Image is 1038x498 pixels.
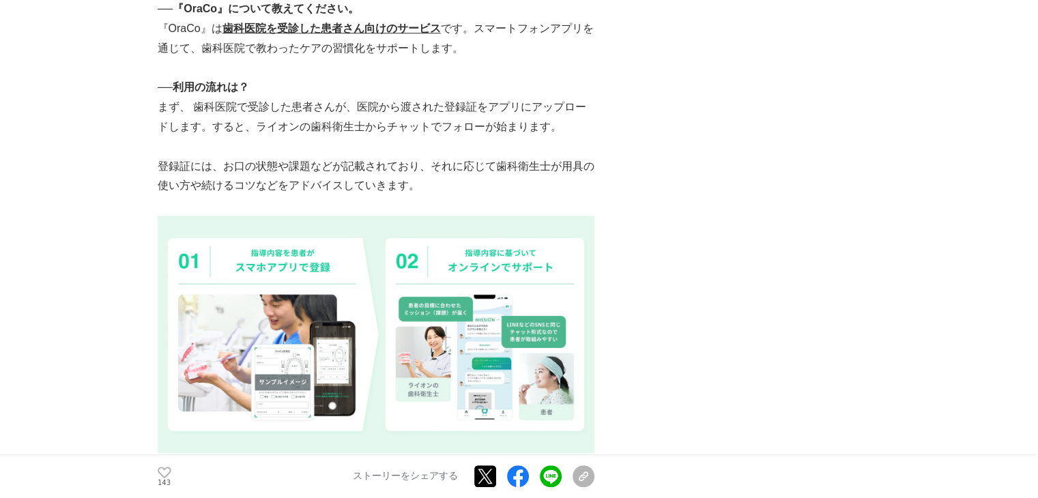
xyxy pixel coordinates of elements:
strong: ──『OraCo』について教えてください。 [158,3,360,14]
p: 143 [158,480,171,486]
p: まず、 歯科医院で受診した患者さんが、医院から渡された登録証をアプリにアップロードします。すると、ライオンの歯科衛生士からチャットでフォローが始まります。 [158,98,594,137]
img: thumbnail_ce465970-0e93-11f0-8fdb-93999fd8a7f3.png [158,216,594,453]
strong: ──利用の流れは？ [158,81,250,93]
p: 登録証には、お口の状態や課題などが記載されており、それに応じて歯科衛生士が用具の使い方や続けるコツなどをアドバイスしていきます。 [158,157,594,196]
p: 『OraCo』は です。スマートフォンアプリを通じて、歯科医院で教わったケアの習慣化をサポートします。 [158,19,594,59]
p: ストーリーをシェアする [353,471,458,483]
u: 歯科医院を受診した患者さん向けのサービス [222,23,441,34]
